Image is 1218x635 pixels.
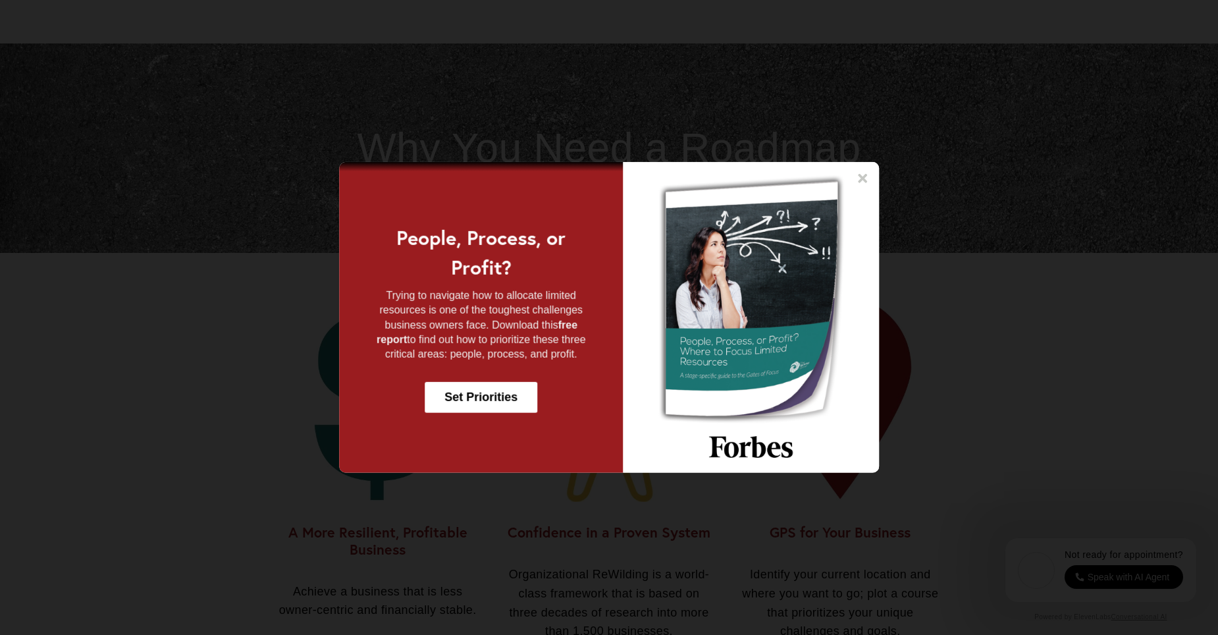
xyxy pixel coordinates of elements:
span: to find out how to prioritize these three critical areas: people, process, and profit. [385,334,586,360]
h2: People, Process, or Profit? [365,222,597,281]
span: Trying to navigate how to allocate limited resources is one of the toughest challenges business o... [379,289,583,330]
a: Set Priorities [425,382,537,413]
strong: free report [377,319,577,345]
img: GOF LeadGen Popup [623,162,879,473]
